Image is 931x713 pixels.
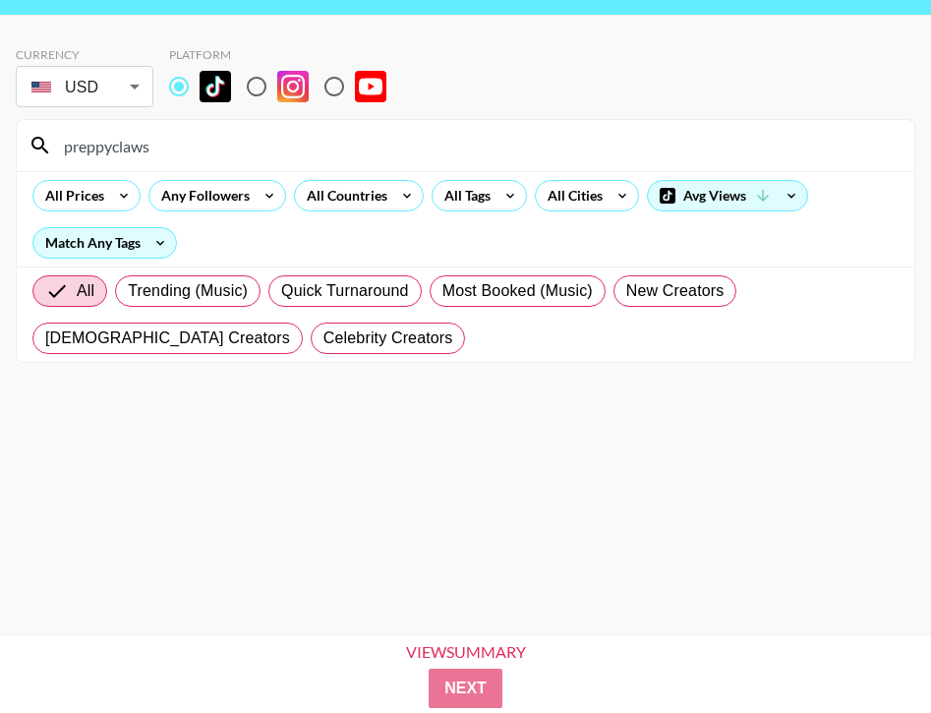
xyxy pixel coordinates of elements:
div: USD [20,70,149,104]
img: TikTok [200,71,231,102]
img: Instagram [277,71,309,102]
div: All Countries [295,181,391,210]
span: Celebrity Creators [323,327,453,350]
div: All Prices [33,181,108,210]
span: Quick Turnaround [281,279,409,303]
div: View Summary [389,643,543,661]
span: Trending (Music) [128,279,248,303]
div: Platform [169,47,402,62]
input: Search by User Name [52,130,902,161]
div: All Cities [536,181,607,210]
div: Currency [16,47,153,62]
div: Avg Views [648,181,807,210]
span: [DEMOGRAPHIC_DATA] Creators [45,327,290,350]
img: YouTube [355,71,386,102]
span: Most Booked (Music) [442,279,593,303]
span: All [77,279,94,303]
div: Any Followers [149,181,254,210]
span: New Creators [626,279,725,303]
div: Match Any Tags [33,228,176,258]
div: All Tags [433,181,495,210]
button: Next [429,669,502,708]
